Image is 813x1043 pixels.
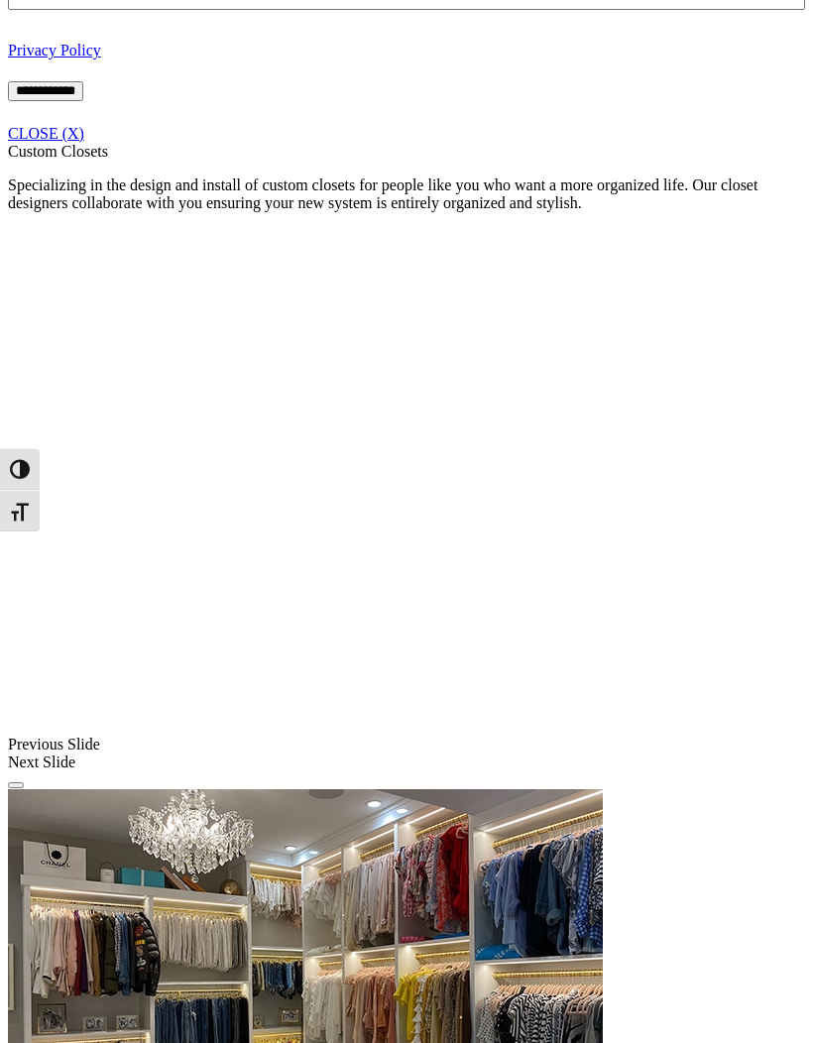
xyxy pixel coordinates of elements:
span: Custom Closets [8,143,108,160]
button: Click here to pause slide show [8,782,24,788]
div: Previous Slide [8,736,805,753]
p: Specializing in the design and install of custom closets for people like you who want a more orga... [8,176,805,212]
a: Privacy Policy [8,42,101,58]
a: CLOSE (X) [8,125,84,142]
div: Next Slide [8,753,805,771]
